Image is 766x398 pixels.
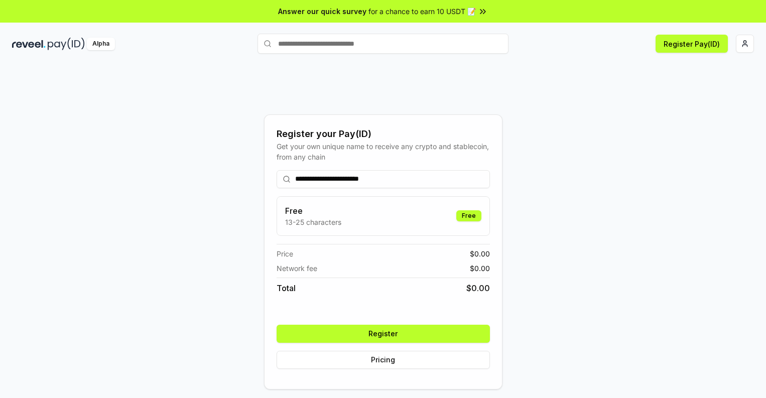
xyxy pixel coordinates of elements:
[285,205,341,217] h3: Free
[277,282,296,294] span: Total
[277,127,490,141] div: Register your Pay(ID)
[277,248,293,259] span: Price
[12,38,46,50] img: reveel_dark
[277,325,490,343] button: Register
[470,263,490,274] span: $ 0.00
[277,141,490,162] div: Get your own unique name to receive any crypto and stablecoin, from any chain
[87,38,115,50] div: Alpha
[656,35,728,53] button: Register Pay(ID)
[466,282,490,294] span: $ 0.00
[285,217,341,227] p: 13-25 characters
[278,6,366,17] span: Answer our quick survey
[277,351,490,369] button: Pricing
[470,248,490,259] span: $ 0.00
[368,6,476,17] span: for a chance to earn 10 USDT 📝
[456,210,481,221] div: Free
[277,263,317,274] span: Network fee
[48,38,85,50] img: pay_id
